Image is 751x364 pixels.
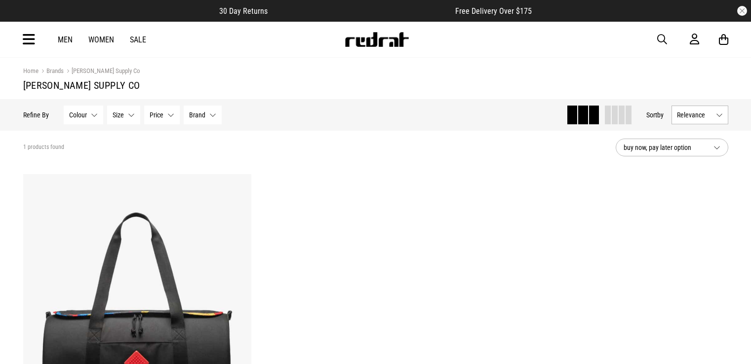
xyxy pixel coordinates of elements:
button: Size [107,106,140,124]
span: Colour [69,111,87,119]
p: Refine By [23,111,49,119]
a: Men [58,35,73,44]
a: Home [23,67,39,74]
iframe: Customer reviews powered by Trustpilot [287,6,435,16]
span: Free Delivery Over $175 [455,6,532,16]
span: Price [150,111,163,119]
span: buy now, pay later option [624,142,706,153]
img: Redrat logo [344,32,409,47]
a: Sale [130,35,146,44]
button: Brand [184,106,222,124]
span: 30 Day Returns [219,6,268,16]
button: Sortby [646,109,664,121]
a: Brands [39,67,64,76]
span: Size [113,111,124,119]
button: buy now, pay later option [616,139,728,156]
h1: [PERSON_NAME] Supply Co [23,79,728,91]
a: Women [88,35,114,44]
button: Relevance [672,106,728,124]
button: Colour [64,106,103,124]
a: [PERSON_NAME] Supply Co [64,67,140,76]
span: Relevance [677,111,712,119]
span: Brand [189,111,205,119]
button: Price [144,106,180,124]
span: 1 products found [23,144,64,151]
span: by [657,111,664,119]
